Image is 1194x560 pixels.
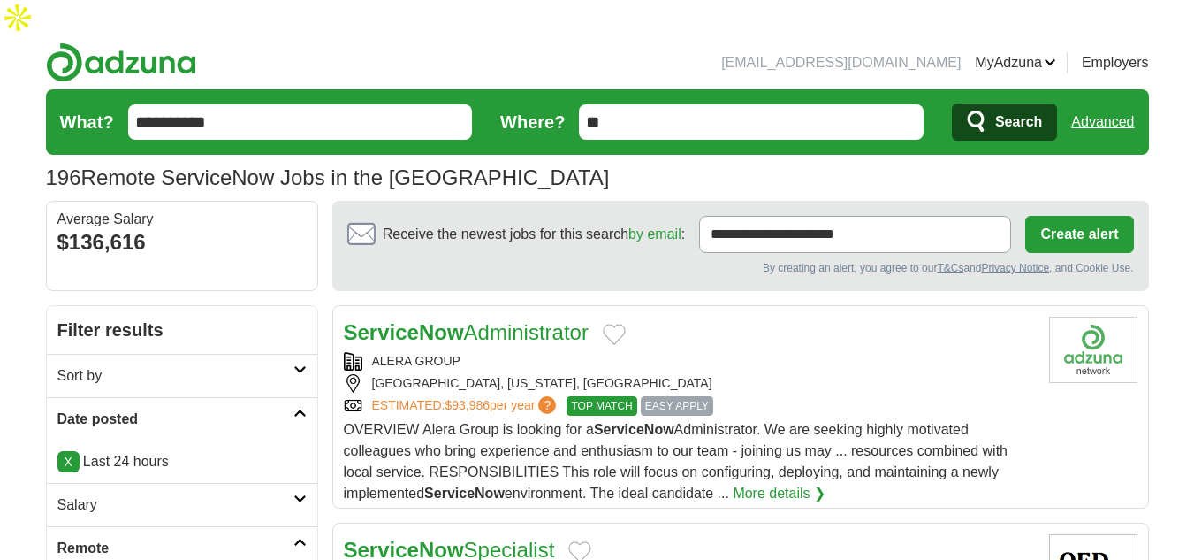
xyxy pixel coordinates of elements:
a: More details ❯ [733,483,825,504]
li: [EMAIL_ADDRESS][DOMAIN_NAME] [721,52,961,73]
h2: Filter results [47,306,317,354]
img: Company logo [1049,317,1137,383]
span: OVERVIEW Alera Group is looking for a Administrator. We are seeking highly motivated colleagues w... [344,422,1008,501]
div: [GEOGRAPHIC_DATA], [US_STATE], [GEOGRAPHIC_DATA] [344,374,1035,393]
button: Create alert [1025,216,1133,253]
span: ? [538,396,556,414]
strong: ServiceNow [594,422,674,437]
span: TOP MATCH [567,396,636,416]
div: $136,616 [57,226,307,258]
h2: Sort by [57,365,293,387]
h2: Date posted [57,409,293,430]
h1: Remote ServiceNow Jobs in the [GEOGRAPHIC_DATA] [46,165,610,189]
div: By creating an alert, you agree to our and , and Cookie Use. [347,260,1134,276]
a: Date posted [47,397,317,441]
img: Adzuna logo [46,42,196,82]
span: EASY APPLY [641,396,713,416]
span: $93,986 [445,398,490,412]
a: X [57,451,80,472]
span: 196 [46,162,81,194]
h2: Salary [57,495,293,516]
div: ALERA GROUP [344,352,1035,371]
p: Last 24 hours [57,451,307,472]
span: Search [995,104,1042,140]
a: ESTIMATED:$93,986per year? [372,396,560,416]
a: Privacy Notice [981,262,1049,274]
a: Employers [1082,52,1149,73]
label: Where? [500,109,565,135]
div: Average Salary [57,212,307,226]
a: by email [628,226,681,242]
h2: Remote [57,538,293,559]
label: What? [60,109,114,135]
strong: ServiceNow [424,486,505,501]
a: T&Cs [937,262,963,274]
a: Sort by [47,354,317,397]
a: Advanced [1071,104,1134,140]
a: ServiceNowAdministrator [344,320,589,344]
a: MyAdzuna [975,52,1056,73]
button: Search [952,104,1057,141]
span: Receive the newest jobs for this search : [383,224,685,245]
a: Salary [47,483,317,526]
button: Add to favorite jobs [603,324,626,345]
strong: ServiceNow [344,320,464,344]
